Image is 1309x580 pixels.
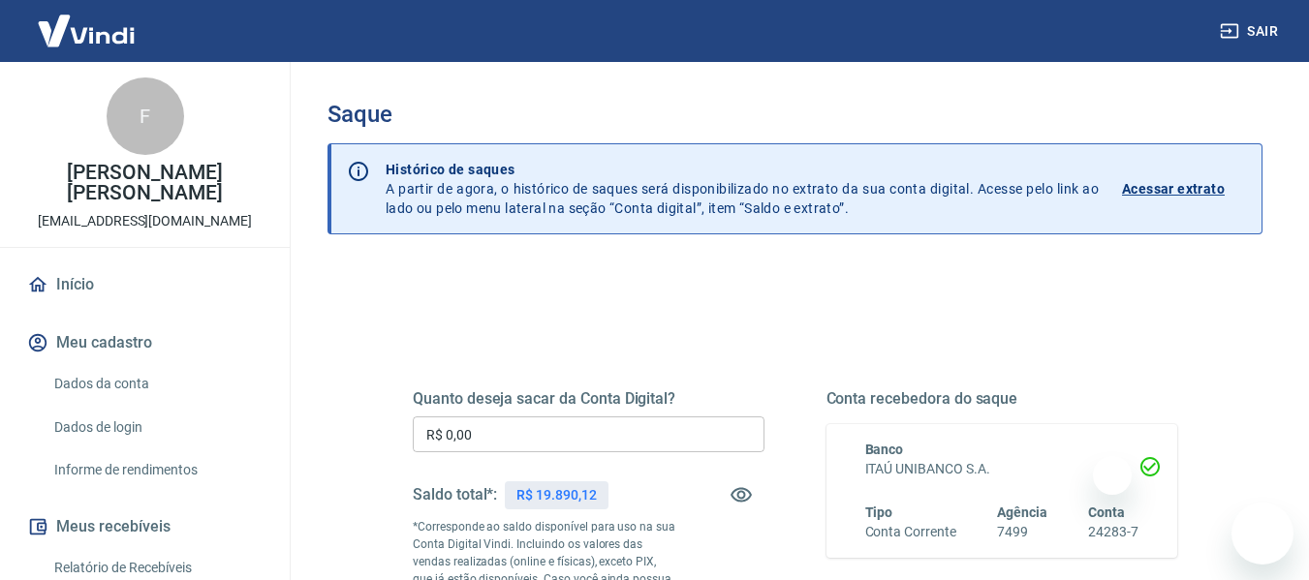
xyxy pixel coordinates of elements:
[413,389,764,409] h5: Quanto deseja sacar da Conta Digital?
[47,408,266,447] a: Dados de login
[1216,14,1286,49] button: Sair
[386,160,1099,179] p: Histórico de saques
[16,163,274,203] p: [PERSON_NAME] [PERSON_NAME]
[1088,504,1125,520] span: Conta
[1093,456,1132,495] iframe: Fechar mensagem
[865,504,893,520] span: Tipo
[23,505,266,548] button: Meus recebíveis
[413,485,497,504] h5: Saldo total*:
[1088,522,1138,542] h6: 24283-7
[1122,179,1225,198] p: Acessar extrato
[38,211,252,231] p: [EMAIL_ADDRESS][DOMAIN_NAME]
[865,442,904,457] span: Banco
[47,450,266,490] a: Informe de rendimentos
[327,101,1262,128] h3: Saque
[107,77,184,155] div: F
[997,522,1047,542] h6: 7499
[865,522,956,542] h6: Conta Corrente
[23,1,149,60] img: Vindi
[23,321,266,364] button: Meu cadastro
[516,485,596,505] p: R$ 19.890,12
[23,263,266,306] a: Início
[47,364,266,404] a: Dados da conta
[997,504,1047,520] span: Agência
[865,459,1139,479] h6: ITAÚ UNIBANCO S.A.
[1231,503,1293,565] iframe: Botão para abrir a janela de mensagens
[826,389,1178,409] h5: Conta recebedora do saque
[386,160,1099,218] p: A partir de agora, o histórico de saques será disponibilizado no extrato da sua conta digital. Ac...
[1122,160,1246,218] a: Acessar extrato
